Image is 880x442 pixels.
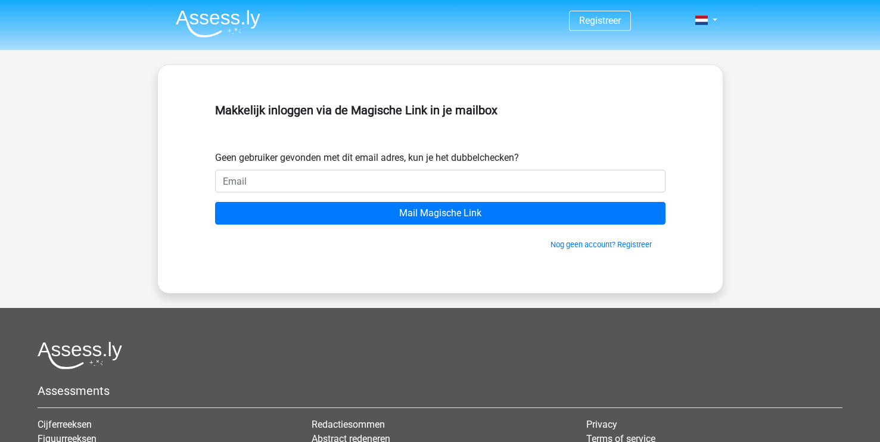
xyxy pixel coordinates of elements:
[215,170,666,192] input: Email
[312,419,385,430] a: Redactiesommen
[215,151,666,165] div: Geen gebruiker gevonden met dit email adres, kun je het dubbelchecken?
[38,419,92,430] a: Cijferreeksen
[38,384,842,398] h5: Assessments
[176,10,260,38] img: Assessly
[579,15,621,26] a: Registreer
[215,202,666,225] input: Mail Magische Link
[586,419,617,430] a: Privacy
[551,240,652,249] a: Nog geen account? Registreer
[215,103,666,117] h5: Makkelijk inloggen via de Magische Link in je mailbox
[38,341,122,369] img: Assessly logo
